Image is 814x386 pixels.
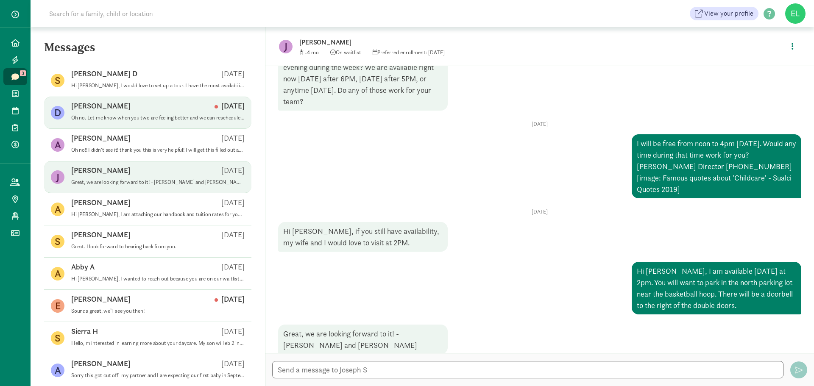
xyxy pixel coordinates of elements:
[690,7,758,20] a: View your profile
[51,331,64,345] figure: S
[71,294,131,304] p: [PERSON_NAME]
[71,197,131,208] p: [PERSON_NAME]
[51,364,64,377] figure: A
[71,147,245,153] p: Oh no!! I didn't see it! thank you this is very helpful! I will get this filled out and sent over!
[278,325,448,354] div: Great, we are looking forward to it! - [PERSON_NAME] and [PERSON_NAME]
[71,275,245,282] p: Hi [PERSON_NAME], I wanted to reach out because you are on our waitlist. Are you still looking fo...
[704,8,753,19] span: View your profile
[279,40,293,53] figure: J
[71,133,131,143] p: [PERSON_NAME]
[221,326,245,336] p: [DATE]
[71,211,245,218] p: Hi [PERSON_NAME], I am attaching our handbook and tuition rates for you to learn more about our p...
[71,262,95,272] p: Abby A
[71,114,245,121] p: Oh no. Let me know when you two are feeling better and we can reschedule the tour.
[3,68,27,85] a: 3
[221,69,245,79] p: [DATE]
[278,47,448,111] div: That's wonderful news! Are there any tours in the evening during the week? We are available right...
[373,49,445,56] span: Preferred enrollment: [DATE]
[31,41,265,61] h5: Messages
[51,74,64,87] figure: S
[278,121,801,128] p: [DATE]
[71,179,245,186] p: Great, we are looking forward to it! - [PERSON_NAME] and [PERSON_NAME]
[71,372,245,379] p: Sorry this got cut off- my partner and I are expecting our first baby in September and are lookin...
[221,358,245,369] p: [DATE]
[51,203,64,216] figure: A
[71,358,131,369] p: [PERSON_NAME]
[215,294,245,304] p: [DATE]
[51,267,64,280] figure: A
[71,82,245,89] p: Hi [PERSON_NAME], I would love to set up a tour. I have the most availability between noon and 2p...
[221,197,245,208] p: [DATE]
[44,5,282,22] input: Search for a family, child or location
[278,222,448,252] div: Hi [PERSON_NAME], if you still have availability, my wife and I would love to visit at 2PM.
[632,262,801,314] div: Hi [PERSON_NAME], I am available [DATE] at 2pm. You will want to park in the north parking lot ne...
[71,308,245,314] p: Sounds great, we’ll see you then!
[299,36,566,48] p: [PERSON_NAME]
[51,170,64,184] figure: J
[71,230,131,240] p: [PERSON_NAME]
[71,326,98,336] p: Sierra H
[330,49,361,56] span: On waitlist
[51,138,64,152] figure: A
[71,340,245,347] p: Hello, m interested in learning more about your daycare. My son will eb 2 in July - we are lookin...
[221,133,245,143] p: [DATE]
[221,165,245,175] p: [DATE]
[71,243,245,250] p: Great. I look forward to hearing back from you.
[215,101,245,111] p: [DATE]
[305,49,319,56] span: -4
[71,69,137,79] p: [PERSON_NAME] D
[71,165,131,175] p: [PERSON_NAME]
[51,235,64,248] figure: S
[71,101,131,111] p: [PERSON_NAME]
[221,262,245,272] p: [DATE]
[221,230,245,240] p: [DATE]
[51,106,64,119] figure: D
[632,134,801,198] div: I will be free from noon to 4pm [DATE]. Would any time during that time work for you? [PERSON_NAM...
[51,299,64,313] figure: E
[20,70,26,76] span: 3
[278,208,801,215] p: [DATE]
